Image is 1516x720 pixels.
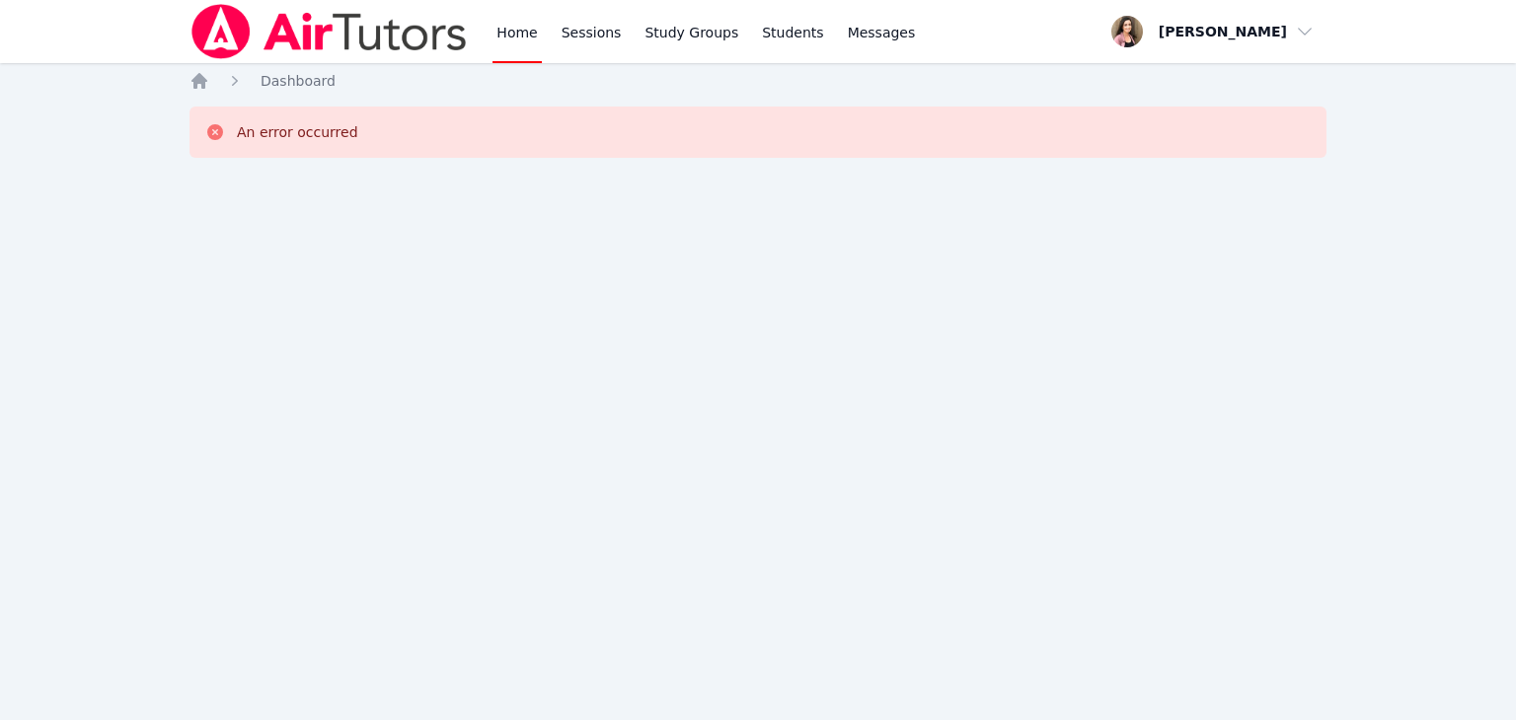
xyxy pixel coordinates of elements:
a: Dashboard [261,71,336,91]
span: Messages [848,23,916,42]
div: An error occurred [237,122,358,142]
img: Air Tutors [189,4,469,59]
nav: Breadcrumb [189,71,1326,91]
span: Dashboard [261,73,336,89]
